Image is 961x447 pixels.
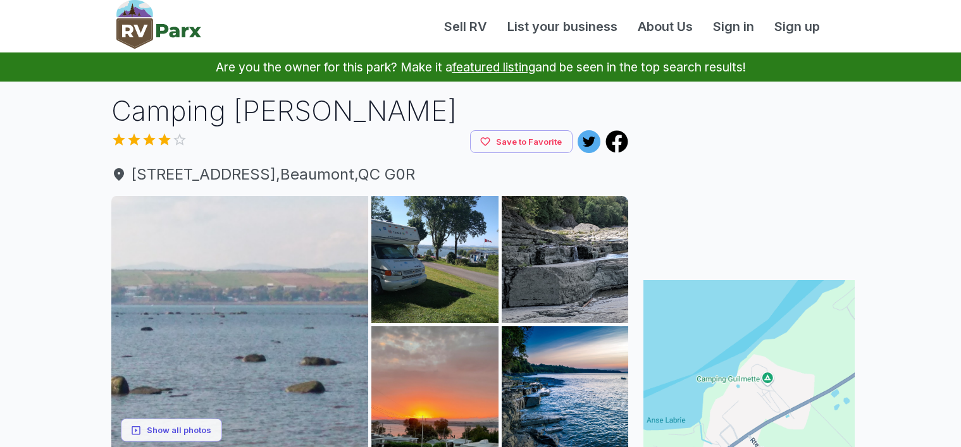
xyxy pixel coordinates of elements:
[628,17,703,36] a: About Us
[434,17,497,36] a: Sell RV
[643,92,855,250] iframe: Advertisement
[703,17,764,36] a: Sign in
[111,163,629,186] span: [STREET_ADDRESS] , Beaumont , QC G0R
[452,59,535,75] a: featured listing
[121,419,222,442] button: Show all photos
[497,17,628,36] a: List your business
[111,163,629,186] a: [STREET_ADDRESS],Beaumont,QC G0R
[111,92,629,130] h1: Camping [PERSON_NAME]
[502,196,629,323] img: AAcXr8oWdAFuCBID1YrYpFxJIJXKs0wNx1pZu9_C5R0EPRPWH0y5-0iMdUimD-ZZcMkmV9ojtPxsXVuo9jrntnfCicox4BKj9...
[764,17,830,36] a: Sign up
[15,52,946,82] p: Are you the owner for this park? Make it a and be seen in the top search results!
[371,196,499,323] img: AAcXr8pUCdiWUFcvcUAk-gtGKO0pC-sRNqSqyj4zGfmH3aaLY67knjyQjxV1upePCM4d8gFqrRchq2lKFJBlI80B-qcy3G8vB...
[470,130,573,154] button: Save to Favorite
